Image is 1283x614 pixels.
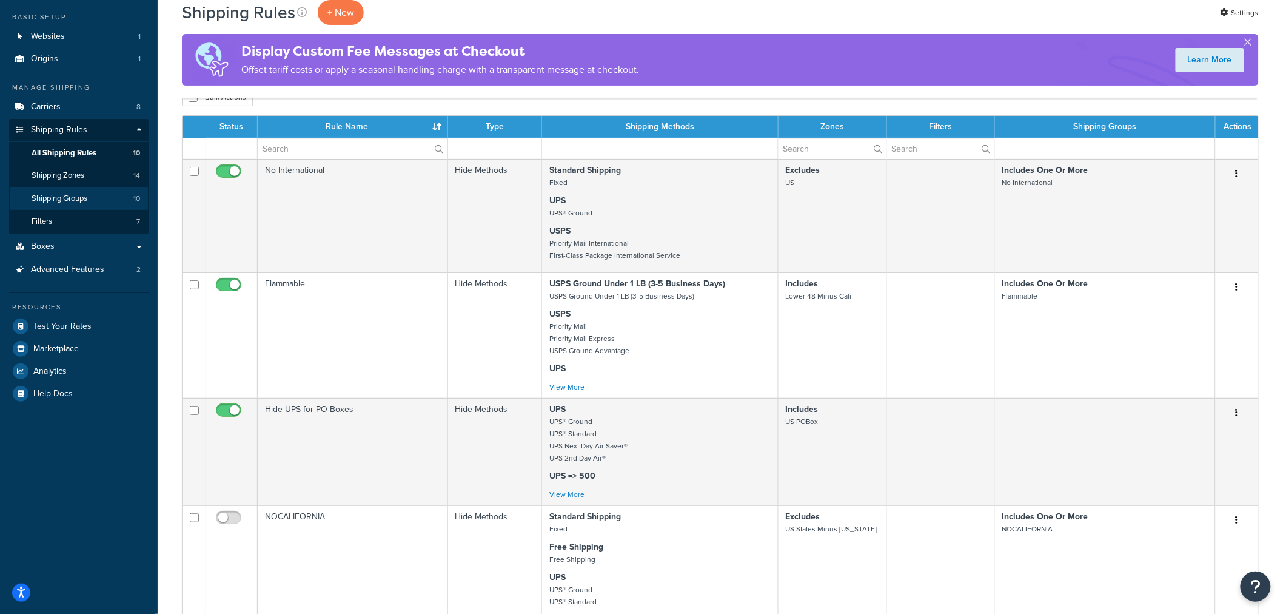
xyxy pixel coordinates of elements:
[9,96,149,118] li: Carriers
[32,170,84,181] span: Shipping Zones
[887,138,994,159] input: Search
[9,302,149,312] div: Resources
[241,61,639,78] p: Offset tariff costs or apply a seasonal handling charge with a transparent message at checkout.
[31,265,104,275] span: Advanced Features
[779,116,887,138] th: Zones
[1002,510,1088,523] strong: Includes One Or More
[31,32,65,42] span: Websites
[549,571,566,584] strong: UPS
[9,315,149,337] a: Test Your Rates
[1216,116,1258,138] th: Actions
[448,398,543,505] td: Hide Methods
[1002,277,1088,290] strong: Includes One Or More
[448,272,543,398] td: Hide Methods
[9,83,149,93] div: Manage Shipping
[549,382,585,393] a: View More
[549,416,628,464] small: UPS® Ground UPS® Standard UPS Next Day Air Saver® UPS 2nd Day Air®
[33,389,73,399] span: Help Docs
[136,102,141,112] span: 8
[136,265,141,275] span: 2
[9,25,149,48] li: Websites
[31,102,61,112] span: Carriers
[133,148,140,158] span: 10
[786,291,852,302] small: Lower 48 Minus Cali
[1002,291,1038,302] small: Flammable
[9,211,149,233] a: Filters 7
[9,142,149,164] li: All Shipping Rules
[31,241,55,252] span: Boxes
[549,207,592,218] small: UPS® Ground
[549,584,597,607] small: UPS® Ground UPS® Standard
[9,258,149,281] li: Advanced Features
[136,217,140,227] span: 7
[549,238,680,261] small: Priority Mail International First-Class Package International Service
[448,159,543,272] td: Hide Methods
[542,116,778,138] th: Shipping Methods
[138,54,141,64] span: 1
[9,383,149,405] a: Help Docs
[9,119,149,234] li: Shipping Rules
[133,170,140,181] span: 14
[9,187,149,210] li: Shipping Groups
[448,116,543,138] th: Type
[549,362,566,375] strong: UPS
[133,194,140,204] span: 10
[9,164,149,187] a: Shipping Zones 14
[786,277,819,290] strong: Includes
[33,322,92,332] span: Test Your Rates
[33,344,79,354] span: Marketplace
[9,48,149,70] li: Origins
[549,177,568,188] small: Fixed
[786,177,795,188] small: US
[258,159,448,272] td: No International
[1002,177,1053,188] small: No International
[1241,572,1271,602] button: Open Resource Center
[549,308,571,320] strong: USPS
[9,258,149,281] a: Advanced Features 2
[549,403,566,416] strong: UPS
[549,277,725,290] strong: USPS Ground Under 1 LB (3-5 Business Days)
[9,25,149,48] a: Websites 1
[206,116,258,138] th: Status
[549,510,621,523] strong: Standard Shipping
[32,148,96,158] span: All Shipping Rules
[549,224,571,237] strong: USPS
[258,272,448,398] td: Flammable
[549,541,603,553] strong: Free Shipping
[9,12,149,22] div: Basic Setup
[1176,48,1244,72] a: Learn More
[32,194,87,204] span: Shipping Groups
[32,217,52,227] span: Filters
[258,138,447,159] input: Search
[887,116,995,138] th: Filters
[549,489,585,500] a: View More
[1221,4,1259,21] a: Settings
[549,164,621,177] strong: Standard Shipping
[1002,524,1053,535] small: NOCALIFORNIA
[786,164,820,177] strong: Excludes
[258,116,448,138] th: Rule Name : activate to sort column ascending
[549,554,595,565] small: Free Shipping
[779,138,886,159] input: Search
[9,211,149,233] li: Filters
[549,470,595,482] strong: UPS => 500
[9,360,149,382] a: Analytics
[1002,164,1088,177] strong: Includes One Or More
[138,32,141,42] span: 1
[9,338,149,360] a: Marketplace
[549,194,566,207] strong: UPS
[786,403,819,416] strong: Includes
[182,1,295,24] h1: Shipping Rules
[9,142,149,164] a: All Shipping Rules 10
[549,291,694,302] small: USPS Ground Under 1 LB (3-5 Business Days)
[258,398,448,505] td: Hide UPS for PO Boxes
[31,54,58,64] span: Origins
[9,119,149,141] a: Shipping Rules
[9,235,149,258] a: Boxes
[549,321,629,356] small: Priority Mail Priority Mail Express USPS Ground Advantage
